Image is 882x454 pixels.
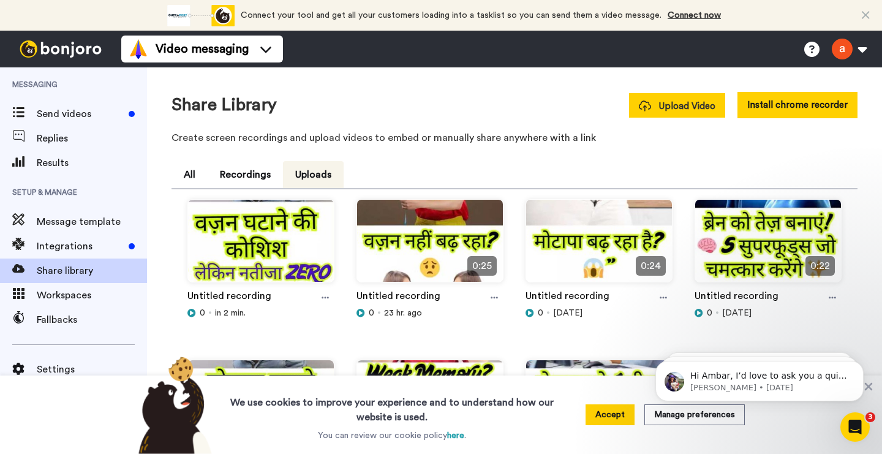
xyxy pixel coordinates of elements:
div: 23 hr. ago [356,307,503,319]
span: Fallbacks [37,312,147,327]
span: Replies [37,131,147,146]
span: Send videos [37,107,124,121]
button: Uploads [283,161,344,188]
p: You can review our cookie policy . [318,429,466,442]
span: Message template [37,214,147,229]
button: All [171,161,208,188]
a: Untitled recording [526,289,609,307]
div: in 2 min. [187,307,334,319]
img: 8545d2d6-518d-495d-85b1-e7e8f9a637da_thumbnail_source_1760070308.jpg [188,360,334,453]
img: vm-color.svg [129,39,148,59]
div: animation [167,5,235,26]
a: Untitled recording [187,289,271,307]
span: Upload Video [639,100,715,113]
span: Workspaces [37,288,147,303]
button: Accept [586,404,635,425]
span: 0 [538,307,543,319]
span: 0:24 [636,256,666,276]
h1: Share Library [171,96,277,115]
span: 0:25 [467,256,497,276]
span: Integrations [37,239,124,254]
span: Connect your tool and get all your customers loading into a tasklist so you can send them a video... [241,11,661,20]
iframe: Intercom live chat [840,412,870,442]
span: Results [37,156,147,170]
span: 0 [369,307,374,319]
p: Message from Amy, sent 74w ago [53,47,211,58]
a: Untitled recording [695,289,778,307]
span: 0:22 [805,256,835,276]
img: 78a9598c-3e5b-460b-bc18-c0b31050b6bd_thumbnail_source_1760414774.jpg [188,200,334,292]
button: Recordings [208,161,283,188]
span: Share library [37,263,147,278]
img: bear-with-cookie.png [127,356,218,454]
img: f09711c2-18d9-4e11-84cf-c7aa5e330488_thumbnail_source_1759983096.jpg [357,360,503,453]
a: here [447,431,464,440]
iframe: Intercom notifications message [637,335,882,421]
a: Untitled recording [356,289,440,307]
img: 261ee13f-ad22-46ea-9a42-38ca2c414d63_thumbnail_source_1760155477.jpg [695,200,841,292]
span: 0 [200,307,205,319]
span: 3 [865,412,875,422]
button: Install chrome recorder [737,92,858,118]
span: Settings [37,362,147,377]
div: [DATE] [526,307,673,319]
img: 814d58dd-be70-44da-be62-ff18d9b3372b_thumbnail_source_1760328451.jpg [357,200,503,292]
span: 0 [707,307,712,319]
div: [DATE] [695,307,842,319]
a: Connect now [668,11,721,20]
img: 01cfb190-79f4-4121-b990-f049cc65ec6e_thumbnail_source_1760242099.jpg [526,200,672,292]
span: Hi Ambar, I’d love to ask you a quick question: If [PERSON_NAME] could introduce a new feature or... [53,36,211,94]
h3: We use cookies to improve your experience and to understand how our website is used. [218,388,566,425]
button: Upload Video [629,93,725,118]
img: 55da0cd9-bb2f-40fd-a3a6-76b80189c265_thumbnail_source_1759898011.jpg [526,360,672,453]
p: Create screen recordings and upload videos to embed or manually share anywhere with a link [171,131,858,145]
span: Video messaging [156,40,249,58]
img: bj-logo-header-white.svg [15,40,107,58]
